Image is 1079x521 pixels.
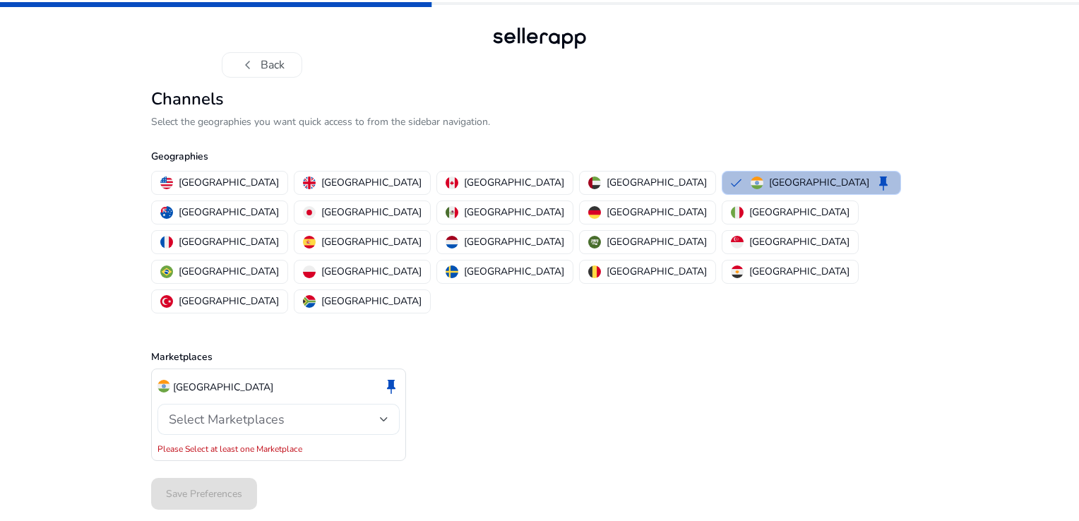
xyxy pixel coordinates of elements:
[157,380,170,393] img: in.svg
[151,114,928,129] p: Select the geographies you want quick access to from the sidebar navigation.
[731,265,744,278] img: eg.svg
[446,265,458,278] img: se.svg
[464,205,564,220] p: [GEOGRAPHIC_DATA]
[179,264,279,279] p: [GEOGRAPHIC_DATA]
[607,264,707,279] p: [GEOGRAPHIC_DATA]
[222,52,302,78] button: chevron_leftBack
[588,265,601,278] img: be.svg
[749,205,850,220] p: [GEOGRAPHIC_DATA]
[303,236,316,248] img: es.svg
[179,175,279,190] p: [GEOGRAPHIC_DATA]
[179,234,279,249] p: [GEOGRAPHIC_DATA]
[383,378,400,395] span: keep
[239,56,256,73] span: chevron_left
[446,176,458,189] img: ca.svg
[160,236,173,248] img: fr.svg
[160,206,173,219] img: au.svg
[731,236,744,248] img: sg.svg
[464,264,564,279] p: [GEOGRAPHIC_DATA]
[169,411,285,428] span: Select Marketplaces
[151,89,928,109] h2: Channels
[173,380,273,395] p: [GEOGRAPHIC_DATA]
[160,295,173,308] img: tr.svg
[607,175,707,190] p: [GEOGRAPHIC_DATA]
[588,236,601,248] img: sa.svg
[446,206,458,219] img: mx.svg
[160,176,173,189] img: us.svg
[321,234,422,249] p: [GEOGRAPHIC_DATA]
[321,205,422,220] p: [GEOGRAPHIC_DATA]
[321,175,422,190] p: [GEOGRAPHIC_DATA]
[607,205,707,220] p: [GEOGRAPHIC_DATA]
[303,176,316,189] img: uk.svg
[179,205,279,220] p: [GEOGRAPHIC_DATA]
[151,349,928,364] p: Marketplaces
[607,234,707,249] p: [GEOGRAPHIC_DATA]
[151,149,928,164] p: Geographies
[769,175,869,190] p: [GEOGRAPHIC_DATA]
[464,175,564,190] p: [GEOGRAPHIC_DATA]
[588,176,601,189] img: ae.svg
[160,265,173,278] img: br.svg
[749,234,850,249] p: [GEOGRAPHIC_DATA]
[751,176,763,189] img: in.svg
[179,294,279,309] p: [GEOGRAPHIC_DATA]
[875,174,892,191] span: keep
[731,206,744,219] img: it.svg
[446,236,458,248] img: nl.svg
[303,265,316,278] img: pl.svg
[303,206,316,219] img: jp.svg
[321,264,422,279] p: [GEOGRAPHIC_DATA]
[588,206,601,219] img: de.svg
[157,441,400,455] mat-error: Please Select at least one Marketplace
[464,234,564,249] p: [GEOGRAPHIC_DATA]
[749,264,850,279] p: [GEOGRAPHIC_DATA]
[321,294,422,309] p: [GEOGRAPHIC_DATA]
[303,295,316,308] img: za.svg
